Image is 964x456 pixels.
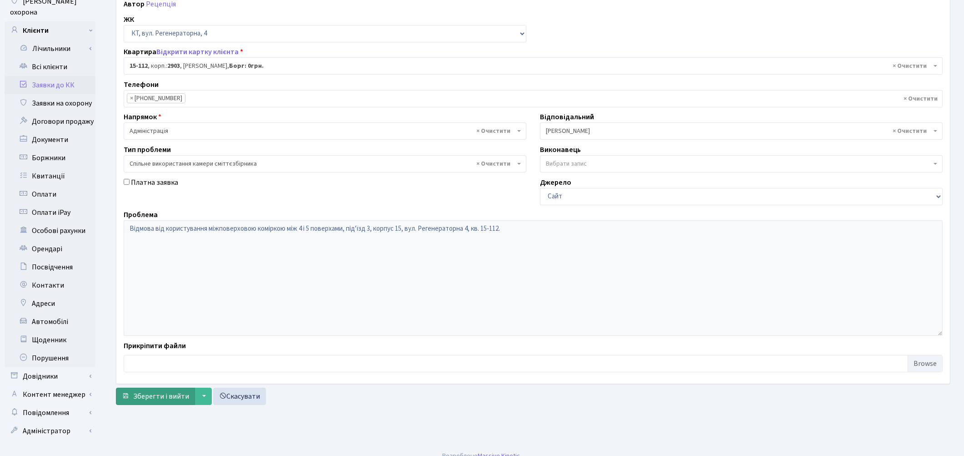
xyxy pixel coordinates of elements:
[124,209,158,220] label: Проблема
[156,47,239,57] a: Відкрити картку клієнта
[116,388,195,405] button: Зберегти і вийти
[476,127,510,136] span: Видалити всі елементи
[5,258,95,276] a: Посвідчення
[5,313,95,331] a: Автомобілі
[5,76,95,94] a: Заявки до КК
[213,388,266,405] a: Скасувати
[127,93,185,103] li: (050) 767-40-32
[167,61,180,71] b: 2903
[5,131,95,149] a: Документи
[124,155,526,172] span: Спільне використання камери сміттєзбірника
[5,185,95,203] a: Оплати
[5,367,95,385] a: Довідники
[124,79,159,90] label: Телефони
[10,40,95,58] a: Лічильники
[124,122,526,140] span: Адміністрація
[540,111,594,122] label: Відповідальний
[130,61,931,71] span: <b>15-112</b>, корп.: <b>2903</b>, Дурова Аліна Іванівна, <b>Борг: 0грн.</b>
[5,349,95,367] a: Порушення
[540,144,581,155] label: Виконавець
[130,61,148,71] b: 15-112
[904,94,938,103] span: Видалити всі елементи
[546,127,931,136] span: Котенко К. Л.
[130,159,515,168] span: Спільне використання камери сміттєзбірника
[130,94,133,103] span: ×
[5,203,95,222] a: Оплати iPay
[540,122,943,140] span: Котенко К. Л.
[124,46,243,57] label: Квартира
[893,127,927,136] span: Видалити всі елементи
[5,276,95,294] a: Контакти
[5,240,95,258] a: Орендарі
[476,159,510,168] span: Видалити всі елементи
[124,340,186,351] label: Прикріпити файли
[5,149,95,167] a: Боржники
[5,112,95,131] a: Договори продажу
[124,111,161,122] label: Напрямок
[229,61,264,71] b: Борг: 0грн.
[133,391,189,401] span: Зберегти і вийти
[893,61,927,71] span: Видалити всі елементи
[124,14,134,25] label: ЖК
[5,331,95,349] a: Щоденник
[5,21,95,40] a: Клієнти
[5,167,95,185] a: Квитанції
[540,177,571,188] label: Джерело
[5,58,95,76] a: Всі клієнти
[5,294,95,313] a: Адреси
[5,94,95,112] a: Заявки на охорону
[546,159,587,168] span: Вибрати запис
[124,220,943,336] textarea: Відмова від користування міжповерховою коміркою між 4 і 5 поверхами, під'їзд 3, корпус 15, вул. Р...
[124,57,943,75] span: <b>15-112</b>, корп.: <b>2903</b>, Дурова Аліна Іванівна, <b>Борг: 0грн.</b>
[5,222,95,240] a: Особові рахунки
[131,177,178,188] label: Платна заявка
[5,385,95,404] a: Контент менеджер
[5,404,95,422] a: Повідомлення
[5,422,95,440] a: Адміністратор
[130,127,515,136] span: Адміністрація
[124,144,171,155] label: Тип проблеми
